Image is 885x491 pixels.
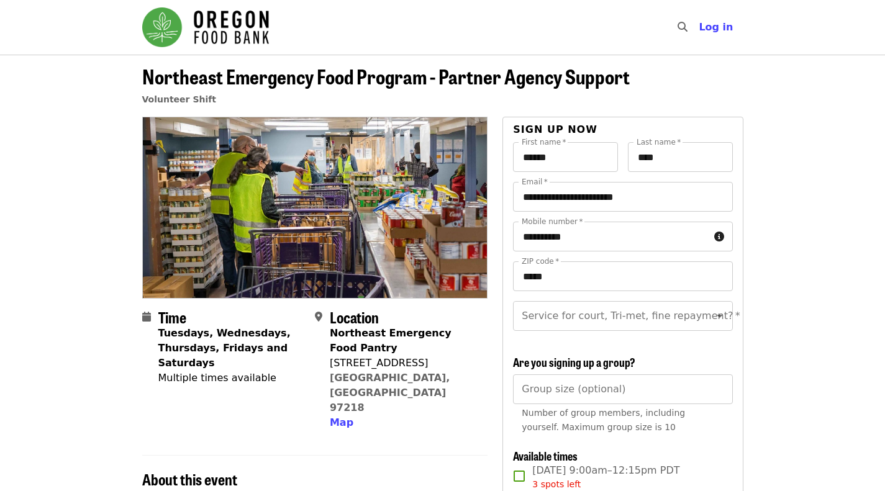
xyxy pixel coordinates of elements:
[513,354,635,370] span: Are you signing up a group?
[315,311,322,323] i: map-marker-alt icon
[522,408,685,432] span: Number of group members, including yourself. Maximum group size is 10
[637,138,681,146] label: Last name
[330,356,478,371] div: [STREET_ADDRESS]
[143,117,488,297] img: Northeast Emergency Food Program - Partner Agency Support organized by Oregon Food Bank
[695,12,705,42] input: Search
[513,448,578,464] span: Available times
[678,21,688,33] i: search icon
[513,261,732,291] input: ZIP code
[689,15,743,40] button: Log in
[513,182,732,212] input: Email
[330,415,353,430] button: Map
[532,479,581,489] span: 3 spots left
[158,371,305,385] div: Multiple times available
[158,306,186,328] span: Time
[522,218,583,225] label: Mobile number
[522,258,559,265] label: ZIP code
[142,468,237,490] span: About this event
[330,327,452,354] strong: Northeast Emergency Food Pantry
[711,307,728,325] button: Open
[142,94,217,104] a: Volunteer Shift
[330,417,353,428] span: Map
[522,138,566,146] label: First name
[699,21,733,33] span: Log in
[628,142,733,172] input: Last name
[513,142,618,172] input: First name
[513,222,709,251] input: Mobile number
[142,311,151,323] i: calendar icon
[513,374,732,404] input: [object Object]
[142,61,630,91] span: Northeast Emergency Food Program - Partner Agency Support
[714,231,724,243] i: circle-info icon
[330,372,450,413] a: [GEOGRAPHIC_DATA], [GEOGRAPHIC_DATA] 97218
[532,463,679,491] span: [DATE] 9:00am–12:15pm PDT
[513,124,597,135] span: Sign up now
[142,7,269,47] img: Oregon Food Bank - Home
[158,327,291,369] strong: Tuesdays, Wednesdays, Thursdays, Fridays and Saturdays
[522,178,548,186] label: Email
[330,306,379,328] span: Location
